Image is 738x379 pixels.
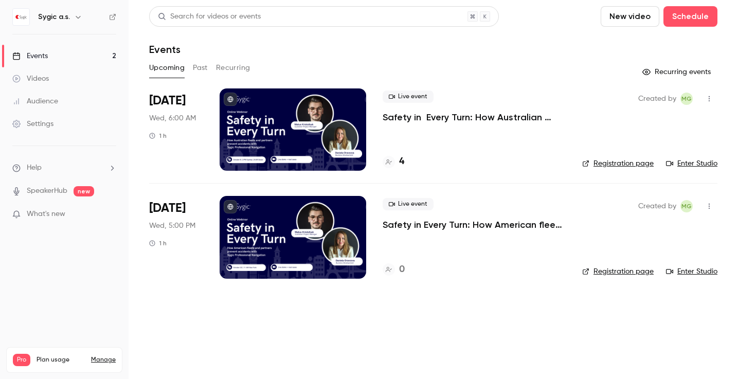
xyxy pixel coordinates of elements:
iframe: Noticeable Trigger [104,210,116,219]
span: [DATE] [149,93,186,109]
a: 4 [383,155,404,169]
a: 0 [383,263,405,277]
li: help-dropdown-opener [12,163,116,173]
span: Wed, 5:00 PM [149,221,195,231]
img: Sygic a.s. [13,9,29,25]
button: Past [193,60,208,76]
h6: Sygic a.s. [38,12,70,22]
button: New video [601,6,659,27]
span: What's new [27,209,65,220]
button: Recurring events [638,64,717,80]
span: Wed, 6:00 AM [149,113,196,123]
span: Help [27,163,42,173]
div: Events [12,51,48,61]
span: Created by [638,200,676,212]
span: [DATE] [149,200,186,216]
h1: Events [149,43,181,56]
a: Manage [91,356,116,364]
a: Registration page [582,158,654,169]
span: Live event [383,198,434,210]
div: 1 h [149,239,167,247]
span: Michaela Gálfiová [680,93,693,105]
a: Safety in Every Turn: How American fleets and partners prevent accidents with Sygic Professional ... [383,219,566,231]
div: 1 h [149,132,167,140]
h4: 0 [399,263,405,277]
button: Schedule [663,6,717,27]
a: Safety in Every Turn: How Australian fleets and partners prevent accidents with Sygic Professiona... [383,111,566,123]
div: Oct 22 Wed, 11:00 AM (America/New York) [149,196,203,278]
div: Oct 8 Wed, 3:00 PM (Australia/Sydney) [149,88,203,171]
span: Plan usage [37,356,85,364]
a: Enter Studio [666,266,717,277]
a: SpeakerHub [27,186,67,196]
span: Michaela Gálfiová [680,200,693,212]
span: MG [681,93,692,105]
a: Enter Studio [666,158,717,169]
h4: 4 [399,155,404,169]
span: Pro [13,354,30,366]
span: MG [681,200,692,212]
span: Created by [638,93,676,105]
span: Live event [383,91,434,103]
div: Settings [12,119,53,129]
div: Search for videos or events [158,11,261,22]
div: Videos [12,74,49,84]
div: Audience [12,96,58,106]
button: Upcoming [149,60,185,76]
button: Recurring [216,60,250,76]
span: new [74,186,94,196]
a: Registration page [582,266,654,277]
